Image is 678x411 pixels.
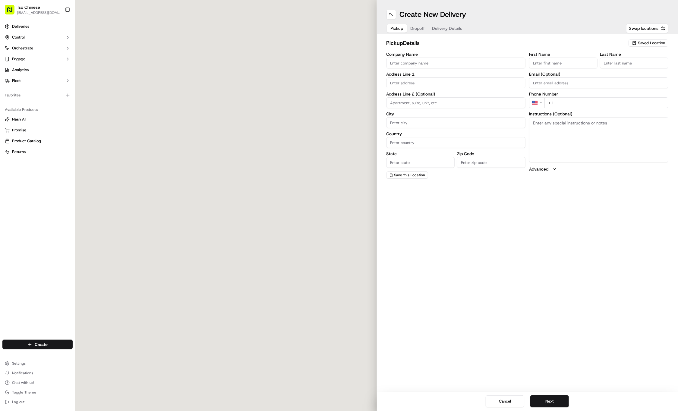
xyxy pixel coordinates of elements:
a: Analytics [2,65,73,75]
label: Address Line 2 (Optional) [386,92,526,96]
span: Swap locations [629,25,658,31]
span: Delivery Details [432,25,462,31]
button: Nash AI [2,115,73,124]
span: Dropoff [411,25,425,31]
button: Tso Chinese[EMAIL_ADDRESS][DOMAIN_NAME] [2,2,62,17]
label: Last Name [600,52,668,56]
span: Create [35,341,48,347]
label: Instructions (Optional) [529,112,668,116]
div: Favorites [2,90,73,100]
button: Engage [2,54,73,64]
button: Log out [2,398,73,406]
input: Enter phone number [544,97,668,108]
a: Deliveries [2,22,73,31]
button: Swap locations [626,24,668,33]
img: 1736555255976-a54dd68f-1ca7-489b-9aae-adbdc363a1c4 [6,58,17,69]
div: Start new chat [27,58,99,64]
span: API Documentation [57,119,97,125]
label: Company Name [386,52,526,56]
button: Orchestrate [2,43,73,53]
input: Enter email address [529,77,668,88]
span: • [65,94,68,99]
label: Phone Number [529,92,668,96]
a: 📗Knowledge Base [4,116,49,127]
span: Orchestrate [12,45,33,51]
div: 📗 [6,119,11,124]
button: Toggle Theme [2,388,73,397]
button: Save this Location [386,171,428,179]
a: Nash AI [5,117,70,122]
button: Next [530,395,569,407]
input: Enter company name [386,58,526,68]
img: 8571987876998_91fb9ceb93ad5c398215_72.jpg [13,58,24,69]
button: Returns [2,147,73,157]
label: Address Line 1 [386,72,526,76]
span: Engage [12,56,25,62]
button: Cancel [486,395,524,407]
span: Analytics [12,67,29,73]
a: Product Catalog [5,138,70,144]
div: Available Products [2,105,73,115]
span: Promise [12,127,26,133]
button: Promise [2,125,73,135]
button: See all [93,77,110,85]
input: Enter last name [600,58,668,68]
a: Powered byPylon [43,133,73,138]
button: Start new chat [102,60,110,67]
span: Product Catalog [12,138,41,144]
p: Welcome 👋 [6,24,110,34]
label: State [386,152,455,156]
span: Settings [12,361,26,366]
span: Nash AI [12,117,26,122]
img: 1736555255976-a54dd68f-1ca7-489b-9aae-adbdc363a1c4 [12,94,17,99]
span: Deliveries [12,24,29,29]
input: Enter city [386,117,526,128]
input: Enter zip code [457,157,525,168]
a: Returns [5,149,70,155]
span: Control [12,35,25,40]
label: Advanced [529,166,548,172]
img: Wisdom Oko [6,88,16,100]
label: Country [386,132,526,136]
input: Got a question? Start typing here... [16,39,109,45]
button: [EMAIL_ADDRESS][DOMAIN_NAME] [17,10,60,15]
a: Promise [5,127,70,133]
span: Chat with us! [12,380,34,385]
label: First Name [529,52,598,56]
label: Email (Optional) [529,72,668,76]
input: Enter country [386,137,526,148]
button: Notifications [2,369,73,377]
img: Nash [6,6,18,18]
span: Pickup [391,25,403,31]
button: Chat with us! [2,378,73,387]
span: Toggle Theme [12,390,36,395]
span: Saved Location [638,40,665,46]
span: Knowledge Base [12,119,46,125]
label: Zip Code [457,152,525,156]
span: Returns [12,149,26,155]
button: Control [2,33,73,42]
button: Advanced [529,166,668,172]
div: 💻 [51,119,56,124]
input: Apartment, suite, unit, etc. [386,97,526,108]
input: Enter first name [529,58,598,68]
button: Saved Location [629,39,668,47]
span: Log out [12,400,24,404]
button: Settings [2,359,73,368]
h2: pickup Details [386,39,625,47]
input: Enter state [386,157,455,168]
span: Fleet [12,78,21,83]
label: City [386,112,526,116]
h1: Create New Delivery [400,10,466,19]
span: Wisdom [PERSON_NAME] [19,94,64,99]
div: Past conversations [6,79,40,83]
button: Fleet [2,76,73,86]
div: We're available if you need us! [27,64,83,69]
button: Tso Chinese [17,4,40,10]
button: Create [2,340,73,349]
span: [DATE] [69,94,81,99]
span: Save this Location [394,173,425,177]
span: Pylon [60,133,73,138]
